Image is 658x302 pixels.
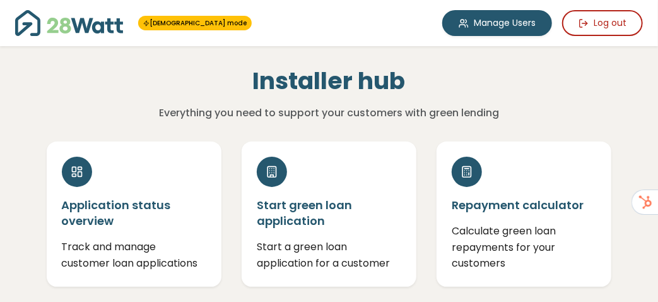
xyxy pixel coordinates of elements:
[15,10,123,36] img: 28Watt
[442,10,552,36] a: Manage Users
[562,10,643,36] button: Log out
[257,239,401,271] p: Start a green loan application for a customer
[143,18,247,28] a: [DEMOGRAPHIC_DATA] mode
[257,197,401,229] h5: Start green loan application
[452,197,596,213] h5: Repayment calculator
[138,16,252,30] span: You're in 28Watt mode - full access to all features!
[452,223,596,272] p: Calculate green loan repayments for your customers
[62,197,206,229] h5: Application status overview
[62,239,206,271] p: Track and manage customer loan applications
[144,105,514,121] p: Everything you need to support your customers with green lending
[144,66,514,95] h1: Installer hub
